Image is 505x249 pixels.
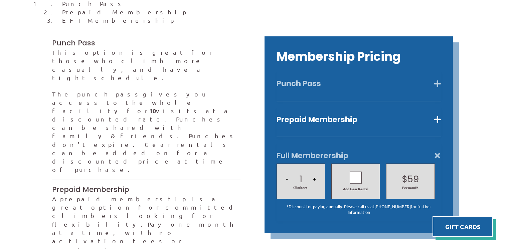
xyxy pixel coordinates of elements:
p: The punch pass [52,90,240,174]
span: Add Gear Rental [335,187,377,192]
h3: Punch Pass [52,38,240,48]
span: A prepaid membership is a great option for committed climbers looking for flexibility. [52,195,239,228]
h3: Prepaid Membership [52,185,240,195]
p: *Discount for paying annually. Please call us at for further information [277,204,441,215]
h2: Membership Pricing [277,48,441,65]
button: + [311,168,318,190]
p: 59 [407,173,419,186]
strong: 10 [149,107,156,114]
p: This option is great for those who climb more casually, and have a tight schedule. [52,48,240,82]
h2: 1 [280,173,322,186]
li: EFT Memberership [62,16,453,24]
a: [PHONE_NUMBER] [374,204,411,209]
button: - [284,168,290,190]
span: Climbers [293,186,307,190]
span: gives you access to the whole facility for visits at a discounted rate. Punches can be shared wit... [52,90,237,173]
li: Prepaid Membership [62,8,453,16]
span: Per month [393,186,428,190]
h2: $ [389,173,432,186]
